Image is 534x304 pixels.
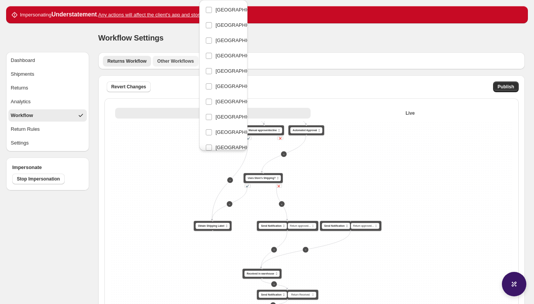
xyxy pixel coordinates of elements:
[324,224,344,228] span: Send Notification
[199,63,247,78] li: Australia
[11,70,34,78] span: Shipments
[261,224,281,228] span: Send Notification
[8,137,87,149] button: Settings
[281,151,287,157] button: +
[249,128,277,132] span: Manual approve/decline
[17,176,60,182] span: Stop Impersonation
[244,125,284,135] div: Manual approve/decline✔️❌
[8,54,87,67] button: Dashboard
[279,201,285,207] button: +
[290,127,322,133] button: Automated Approval
[199,93,247,109] li: Bahamas
[498,84,514,90] span: Publish
[8,123,87,135] button: Return Rules
[11,139,29,147] span: Settings
[405,110,415,116] span: Live
[199,47,247,63] li: Argentina
[157,58,194,64] span: Other Workflows
[11,84,28,92] span: Returns
[199,139,247,154] li: Belgium
[51,11,97,18] strong: Understatement
[242,268,282,279] div: Received in warehouse
[11,112,33,119] span: Workflow
[261,231,350,268] g: Edge from 7b0eaf78-8a0b-4a9b-9592-ebd365848391 to bea70c7a-cc2e-4b0d-8fa8-88d78084610f
[11,98,31,106] span: Analytics
[244,271,280,277] button: Received in warehouse
[199,32,247,47] li: Antigua and Barbuda
[246,127,282,133] button: Manual approve/decline
[226,201,232,207] button: +
[227,177,233,183] button: +
[303,247,308,253] button: +
[261,279,287,289] g: Edge from bea70c7a-cc2e-4b0d-8fa8-88d78084610f to 705dcf02-b910-4d92-b8a2-b656c658926e
[247,176,275,180] span: Uses Store's Shipping?
[261,231,287,268] g: Edge from 18da7ce6-733f-4c7c-8c52-1b72f44448ca to bea70c7a-cc2e-4b0d-8fa8-88d78084610f
[8,109,87,122] button: Workflow
[322,223,350,229] button: Send Notification
[11,125,40,133] span: Return Rules
[320,221,381,231] div: Send Notification
[312,108,508,119] button: Live version
[12,164,83,171] h4: Impersonate
[259,292,287,298] button: Send Notification
[259,223,287,229] button: Send Notification
[107,81,151,92] button: Revert Changes
[111,84,146,90] span: Revert Changes
[247,272,274,276] span: Received in warehouse
[8,96,87,108] button: Analytics
[243,104,306,125] g: Edge from b85823e7-ea3a-43c8-a22c-469ff175b1a8 to default_flag
[243,173,283,183] div: Uses Store's Shipping?✔️❌
[115,108,311,119] button: Draft version
[8,68,87,80] button: Shipments
[212,188,247,220] g: Edge from 03fa4962-75e9-4e74-906a-f9511882872d to d7be422b-688d-4645-86d2-89352194400f
[98,12,204,18] u: Any actions will affect the client's app and store.
[257,289,318,300] div: Send Notification
[293,128,317,132] span: Automated Approval
[11,57,35,64] span: Dashboard
[199,109,247,124] li: Armenia
[199,78,247,93] li: Austria
[277,136,283,140] div: ❌
[271,281,277,287] button: +
[493,81,519,92] button: Publish
[199,17,247,32] li: Andorra
[20,11,204,19] p: Impersonating .
[212,140,248,220] g: Edge from e19f3adb-36aa-4964-85a1-6b2d69b80c94 to d7be422b-688d-4645-86d2-89352194400f
[198,224,224,228] span: Obtain Shipping Label
[8,82,87,94] button: Returns
[195,223,230,229] button: Obtain Shipping Label
[107,58,147,64] span: Returns Workflow
[262,136,306,172] g: Edge from default_flag to 03fa4962-75e9-4e74-906a-f9511882872d
[98,34,164,42] span: Workflow Settings
[199,3,247,17] li: Albania
[245,175,281,181] button: Uses Store's Shipping?
[288,125,324,135] div: Automated Approval
[271,247,277,253] button: +
[261,293,281,297] span: Send Notification
[12,174,65,184] button: Stop Impersonation
[276,188,287,220] g: Edge from 03fa4962-75e9-4e74-906a-f9511882872d to 18da7ce6-733f-4c7c-8c52-1b72f44448ca
[194,221,232,231] div: Obtain Shipping Label
[199,124,247,139] li: Barbados
[257,221,318,231] div: Send Notification
[202,104,264,125] g: Edge from b85823e7-ea3a-43c8-a22c-469ff175b1a8 to e19f3adb-36aa-4964-85a1-6b2d69b80c94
